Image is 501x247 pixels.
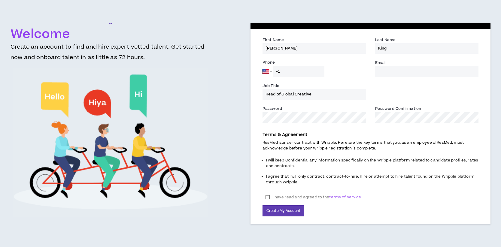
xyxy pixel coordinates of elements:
label: Job Title [263,83,279,90]
label: First Name [263,37,284,44]
label: Phone [263,60,366,66]
h3: Create an account to find and hire expert vetted talent. Get started now and onboard talent in as... [11,42,211,68]
p: ResMed is under contract with Wripple. Here are the key terms that you, as an employee of ResMed ... [263,140,478,151]
label: Password [263,106,282,113]
label: Last Name [375,37,396,44]
li: I will keep Confidential any information specifically on the Wripple platform related to candidat... [266,156,478,172]
span: terms of service [329,194,361,200]
h1: Welcome [11,27,211,42]
label: Password Confirmation [375,106,421,113]
label: I have read and agreed to the [263,193,364,202]
img: Welcome to Wripple [13,68,208,217]
label: Email [375,60,386,67]
li: I agree that I will only contract, contract-to-hire, hire or attempt to hire talent found on the ... [266,172,478,188]
p: Terms & Agreement [263,131,478,138]
button: Create My Account [263,205,304,216]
